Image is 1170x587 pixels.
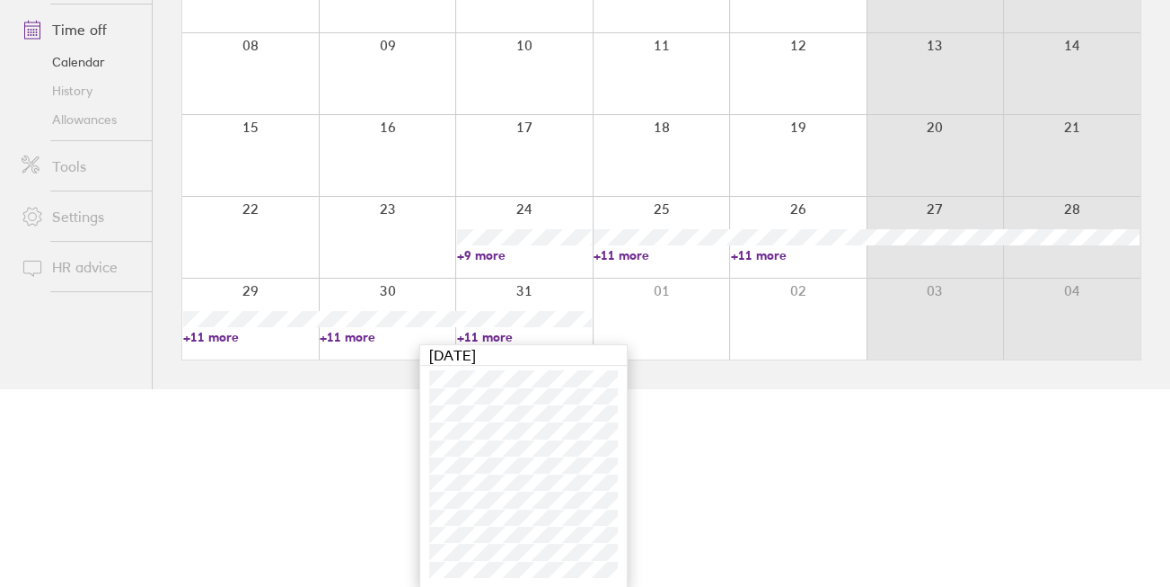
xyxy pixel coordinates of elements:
[457,329,592,345] a: +11 more
[7,48,152,76] a: Calendar
[7,199,152,235] a: Settings
[7,105,152,134] a: Allowances
[420,345,627,366] div: [DATE]
[320,329,454,345] a: +11 more
[7,148,152,184] a: Tools
[183,329,318,345] a: +11 more
[7,12,152,48] a: Time off
[7,249,152,285] a: HR advice
[457,247,592,263] a: +9 more
[594,247,728,263] a: +11 more
[731,247,866,263] a: +11 more
[7,76,152,105] a: History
